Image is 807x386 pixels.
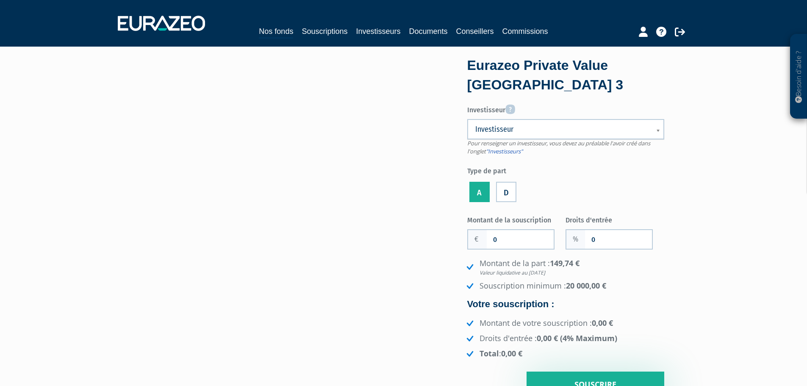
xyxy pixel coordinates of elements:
[356,25,400,37] a: Investisseurs
[259,25,293,39] a: Nos fonds
[487,230,554,249] input: Montant de la souscription souhaité
[409,25,448,37] a: Documents
[537,333,617,343] strong: 0,00 € (4% Maximum)
[467,101,664,115] label: Investisseur
[467,139,650,155] span: Pour renseigner un investisseur, vous devez au préalable l'avoir créé dans l'onglet
[465,333,664,344] li: Droits d'entrée :
[469,182,490,202] label: A
[302,25,347,37] a: Souscriptions
[143,59,443,228] iframe: YouTube video player
[467,164,664,176] label: Type de part
[467,56,664,94] div: Eurazeo Private Value [GEOGRAPHIC_DATA] 3
[566,280,606,291] strong: 20 000,00 €
[486,147,523,155] a: "Investisseurs"
[467,299,664,309] h4: Votre souscription :
[480,258,664,276] strong: 149,74 €
[475,124,645,134] span: Investisseur
[794,39,804,115] p: Besoin d'aide ?
[585,230,652,249] input: Frais d'entrée
[456,25,494,37] a: Conseillers
[465,318,664,329] li: Montant de votre souscription :
[465,280,664,292] li: Souscription minimum :
[465,258,664,276] li: Montant de la part :
[480,348,499,358] strong: Total
[467,213,566,225] label: Montant de la souscription
[566,213,664,225] label: Droits d'entrée
[480,269,664,276] em: Valeur liquidative au [DATE]
[496,182,516,202] label: D
[118,16,205,31] img: 1732889491-logotype_eurazeo_blanc_rvb.png
[501,348,522,358] strong: 0,00 €
[502,25,548,37] a: Commissions
[465,348,664,359] li: :
[592,318,613,328] strong: 0,00 €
